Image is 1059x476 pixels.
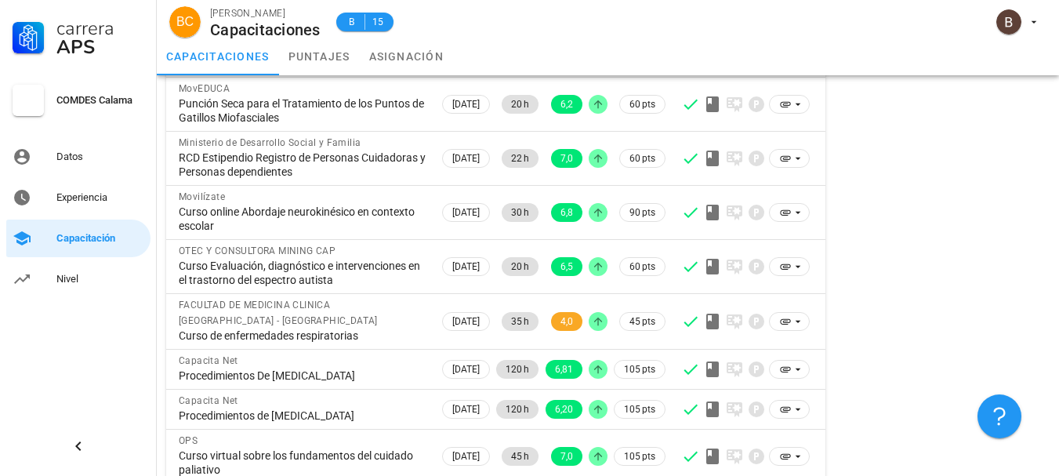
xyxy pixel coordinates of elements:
[452,96,480,113] span: [DATE]
[56,19,144,38] div: Carrera
[555,400,573,419] span: 6,20
[629,96,655,112] span: 60 pts
[452,204,480,221] span: [DATE]
[179,259,426,287] div: Curso Evaluación, diagnóstico e intervenciones en el trastorno del espectro autista
[629,151,655,166] span: 60 pts
[346,14,358,30] span: B
[360,38,454,75] a: asignación
[511,149,529,168] span: 22 h
[179,205,426,233] div: Curso online Abordaje neurokinésico en contexto escolar
[56,151,144,163] div: Datos
[56,94,144,107] div: COMDES Calama
[560,203,573,222] span: 6,8
[210,5,321,21] div: [PERSON_NAME]
[179,300,378,326] span: FACULTAD DE MEDICINA CLINICA [GEOGRAPHIC_DATA] - [GEOGRAPHIC_DATA]
[56,232,144,245] div: Capacitación
[6,138,151,176] a: Datos
[624,449,655,464] span: 105 pts
[511,95,529,114] span: 20 h
[555,360,573,379] span: 6,81
[624,362,655,377] span: 105 pts
[56,191,144,204] div: Experiencia
[179,151,426,179] div: RCD Estipendio Registro de Personas Cuidadoras y Personas dependientes
[210,21,321,38] div: Capacitaciones
[179,355,238,366] span: Capacita Net
[560,149,573,168] span: 7,0
[452,448,480,465] span: [DATE]
[372,14,384,30] span: 15
[560,312,573,331] span: 4,0
[179,96,426,125] div: Punción Seca para el Tratamiento de los Puntos de Gatillos Miofasciales
[560,447,573,466] span: 7,0
[279,38,360,75] a: puntajes
[560,95,573,114] span: 6,2
[452,258,480,275] span: [DATE]
[511,447,529,466] span: 45 h
[452,150,480,167] span: [DATE]
[56,273,144,285] div: Nivel
[179,369,426,383] div: Procedimientos De [MEDICAL_DATA]
[511,257,529,276] span: 20 h
[506,400,529,419] span: 120 h
[506,360,529,379] span: 120 h
[629,259,655,274] span: 60 pts
[6,260,151,298] a: Nivel
[511,203,529,222] span: 30 h
[996,9,1021,35] div: avatar
[179,395,238,406] span: Capacita Net
[629,314,655,329] span: 45 pts
[179,329,426,343] div: Curso de enfermedades respiratorias
[452,361,480,378] span: [DATE]
[179,435,198,446] span: OPS
[6,179,151,216] a: Experiencia
[169,6,201,38] div: avatar
[179,409,426,423] div: Procedimientos de [MEDICAL_DATA]
[179,245,335,256] span: OTEC Y CONSULTORA MINING CAP
[179,137,361,148] span: Ministerio de Desarrollo Social y Familia
[157,38,279,75] a: capacitaciones
[624,402,655,417] span: 105 pts
[6,220,151,257] a: Capacitación
[56,38,144,56] div: APS
[179,83,230,94] span: MovEDUCA
[179,191,225,202] span: Movilízate
[629,205,655,220] span: 90 pts
[511,312,529,331] span: 35 h
[452,401,480,418] span: [DATE]
[452,313,480,330] span: [DATE]
[176,6,194,38] span: BC
[560,257,573,276] span: 6,5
